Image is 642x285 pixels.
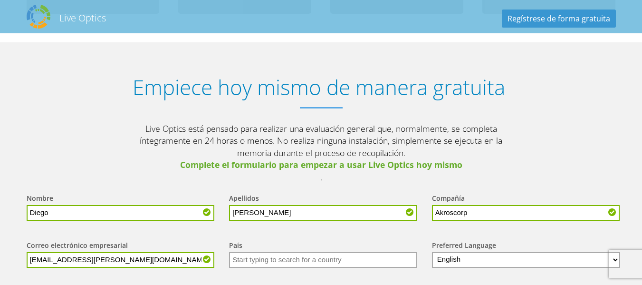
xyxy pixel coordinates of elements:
img: Dell Dpack [27,5,50,29]
a: Regístrese de forma gratuita [502,10,616,28]
label: Preferred Language [432,241,496,252]
label: Apellidos [229,194,259,205]
h2: Live Optics [59,11,106,24]
label: Nombre [27,194,53,205]
span: Complete el formulario para empezar a usar Live Optics hoy mismo [131,159,511,171]
input: Start typing to search for a country [229,252,417,268]
label: Correo electrónico empresarial [27,241,128,252]
p: Live Optics está pensado para realizar una evaluación general que, normalmente, se completa ínteg... [131,123,511,184]
label: Compañía [432,194,465,205]
label: País [229,241,242,252]
h1: Empiece hoy mismo de manera gratuita [17,75,621,99]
